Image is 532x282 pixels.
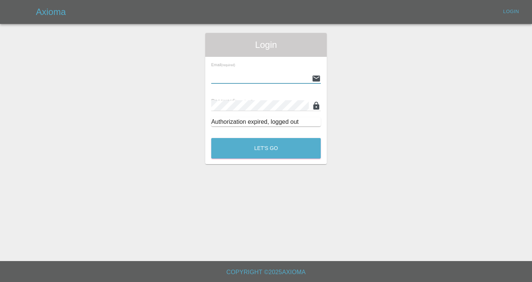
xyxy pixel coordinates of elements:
button: Let's Go [211,138,321,159]
span: Email [211,62,235,67]
span: Login [211,39,321,51]
small: (required) [221,64,235,67]
small: (required) [234,99,253,104]
a: Login [499,6,523,18]
div: Authorization expired, logged out [211,117,321,126]
h6: Copyright © 2025 Axioma [6,267,526,278]
span: Password [211,98,253,104]
h5: Axioma [36,6,66,18]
